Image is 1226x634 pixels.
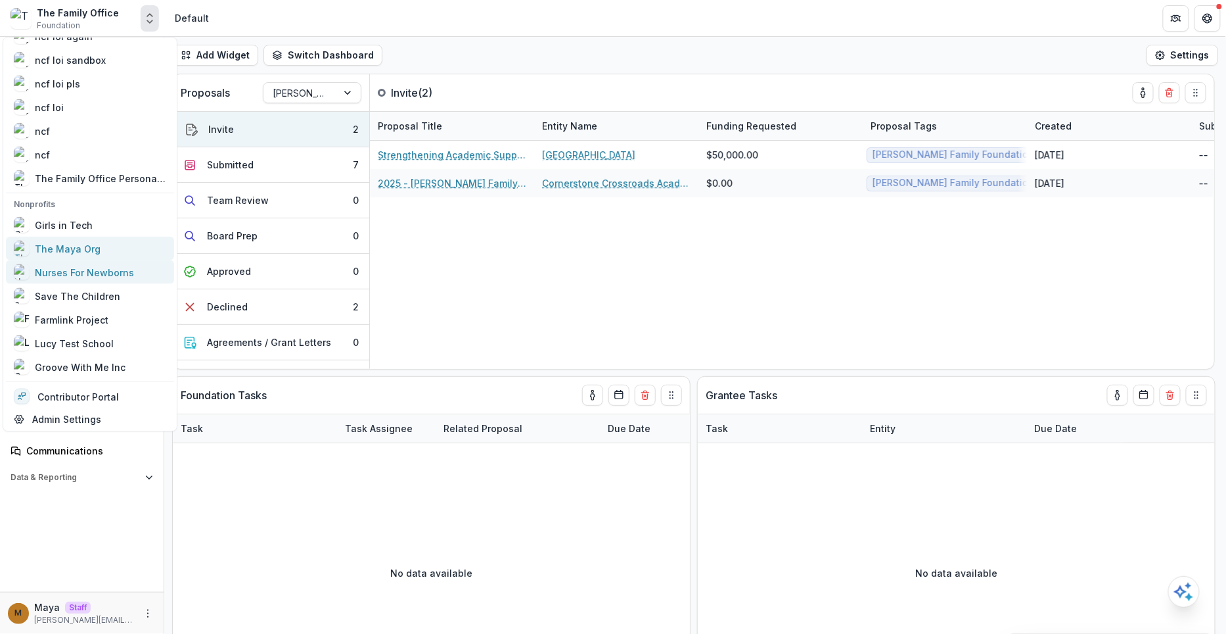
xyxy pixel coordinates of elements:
[1035,148,1064,162] div: [DATE]
[34,614,135,626] p: [PERSON_NAME][EMAIL_ADDRESS][DOMAIN_NAME]
[207,229,258,243] div: Board Prep
[698,422,736,435] div: Task
[1194,5,1221,32] button: Get Help
[391,85,489,101] p: Invite ( 2 )
[378,176,526,190] a: 2025 - [PERSON_NAME] Family Foundation [US_STATE] Online Grant Application
[706,387,777,403] p: Grantee Tasks
[14,28,30,44] img: ncf loi again
[173,414,337,443] div: Task
[37,6,119,20] div: The Family Office
[1107,385,1128,406] button: toggle-assigned-to-me
[698,414,862,443] div: Task
[353,122,359,136] div: 2
[37,20,80,32] span: Foundation
[141,5,159,32] button: Open entity switcher
[915,566,997,580] p: No data available
[173,147,369,183] button: Submitted7
[5,440,158,462] a: Communications
[172,45,258,66] button: Add Widget
[173,254,369,289] button: Approved0
[173,289,369,325] button: Declined2
[207,264,251,278] div: Approved
[1168,576,1200,608] button: Open AI Assistant
[600,414,698,443] div: Due Date
[181,387,267,403] p: Foundation Tasks
[582,385,603,406] button: toggle-assigned-to-me
[1035,176,1064,190] div: [DATE]
[370,112,534,140] div: Proposal Title
[207,335,331,349] div: Agreements / Grant Letters
[207,300,248,314] div: Declined
[863,112,1027,140] div: Proposal Tags
[181,85,230,101] p: Proposals
[436,422,530,435] div: Related Proposal
[175,11,209,25] div: Default
[863,119,945,133] div: Proposal Tags
[26,444,148,458] div: Communications
[436,414,600,443] div: Related Proposal
[15,609,22,618] div: Maya
[1027,112,1191,140] div: Created
[862,414,1026,443] div: Entity
[353,193,359,207] div: 0
[170,9,214,28] nav: breadcrumb
[1163,5,1189,32] button: Partners
[534,112,698,140] div: Entity Name
[1147,45,1218,66] button: Settings
[698,119,804,133] div: Funding Requested
[173,325,369,360] button: Agreements / Grant Letters0
[635,385,656,406] button: Delete card
[1027,119,1079,133] div: Created
[173,112,369,147] button: Invite2
[207,193,269,207] div: Team Review
[140,606,156,622] button: More
[534,119,605,133] div: Entity Name
[11,8,32,29] img: The Family Office
[1199,176,1208,190] div: --
[1026,414,1125,443] div: Due Date
[11,473,140,482] span: Data & Reporting
[390,566,472,580] p: No data available
[337,414,436,443] div: Task Assignee
[542,148,635,162] a: [GEOGRAPHIC_DATA]
[1160,385,1181,406] button: Delete card
[1133,82,1154,103] button: toggle-assigned-to-me
[1199,148,1208,162] div: --
[353,300,359,314] div: 2
[65,602,91,614] p: Staff
[353,229,359,243] div: 0
[1186,385,1207,406] button: Drag
[862,422,903,435] div: Entity
[706,176,733,190] span: $0.00
[173,183,369,218] button: Team Review0
[698,112,863,140] div: Funding Requested
[35,30,93,43] div: ncf loi again
[173,422,211,435] div: Task
[1026,422,1085,435] div: Due Date
[1185,82,1206,103] button: Drag
[337,422,420,435] div: Task Assignee
[207,158,254,172] div: Submitted
[1133,385,1154,406] button: Calendar
[1159,82,1180,103] button: Delete card
[34,600,60,614] p: Maya
[208,122,234,136] div: Invite
[600,422,658,435] div: Due Date
[353,264,359,278] div: 0
[5,467,158,488] button: Open Data & Reporting
[542,176,691,190] a: Cornerstone Crossroads Academy Inc
[706,148,758,162] span: $50,000.00
[378,148,526,162] a: Strengthening Academic Support and Enrichment for [MEDICAL_DATA] Students in [GEOGRAPHIC_DATA]
[263,45,382,66] button: Switch Dashboard
[370,119,450,133] div: Proposal Title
